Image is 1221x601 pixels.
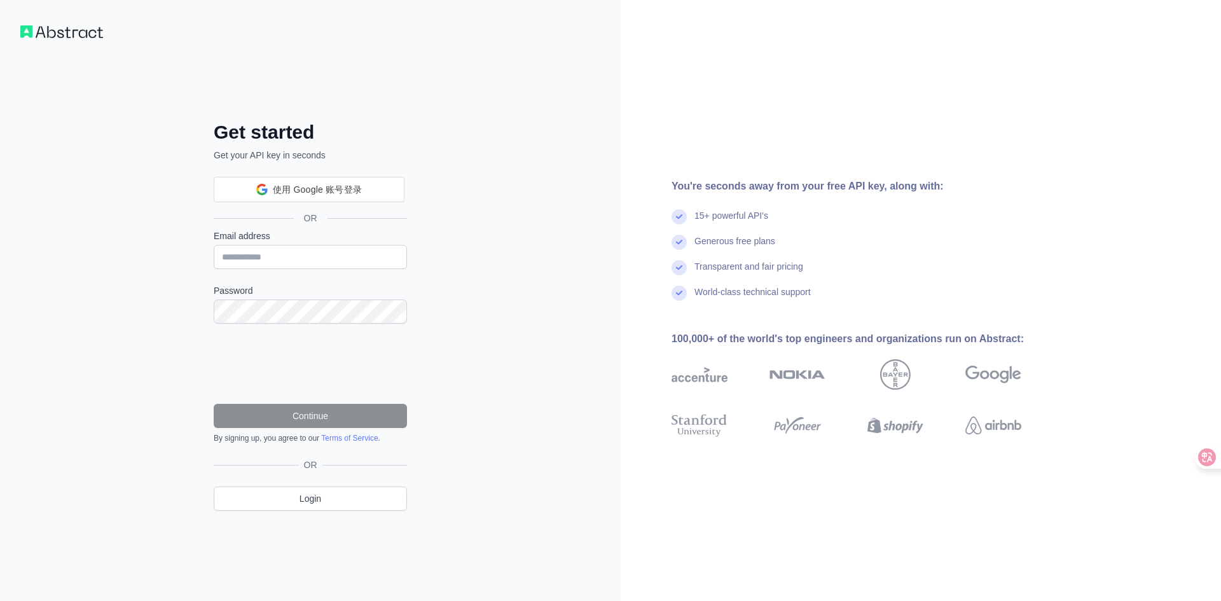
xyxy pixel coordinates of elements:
[965,359,1021,390] img: google
[294,212,328,225] span: OR
[672,331,1062,347] div: 100,000+ of the world's top engineers and organizations run on Abstract:
[214,284,407,297] label: Password
[769,411,825,439] img: payoneer
[694,260,803,286] div: Transparent and fair pricing
[672,260,687,275] img: check mark
[214,121,407,144] h2: Get started
[965,411,1021,439] img: airbnb
[214,149,407,162] p: Get your API key in seconds
[880,359,911,390] img: bayer
[299,459,322,471] span: OR
[20,25,103,38] img: Workflow
[672,179,1062,194] div: You're seconds away from your free API key, along with:
[321,434,378,443] a: Terms of Service
[672,235,687,250] img: check mark
[694,235,775,260] div: Generous free plans
[672,209,687,225] img: check mark
[214,487,407,511] a: Login
[214,404,407,428] button: Continue
[214,433,407,443] div: By signing up, you agree to our .
[672,286,687,301] img: check mark
[214,230,407,242] label: Email address
[769,359,825,390] img: nokia
[867,411,923,439] img: shopify
[273,183,362,197] span: 使用 Google 账号登录
[214,177,404,202] div: 使用 Google 账号登录
[672,411,728,439] img: stanford university
[214,339,407,389] iframe: reCAPTCHA
[694,286,811,311] div: World-class technical support
[672,359,728,390] img: accenture
[694,209,768,235] div: 15+ powerful API's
